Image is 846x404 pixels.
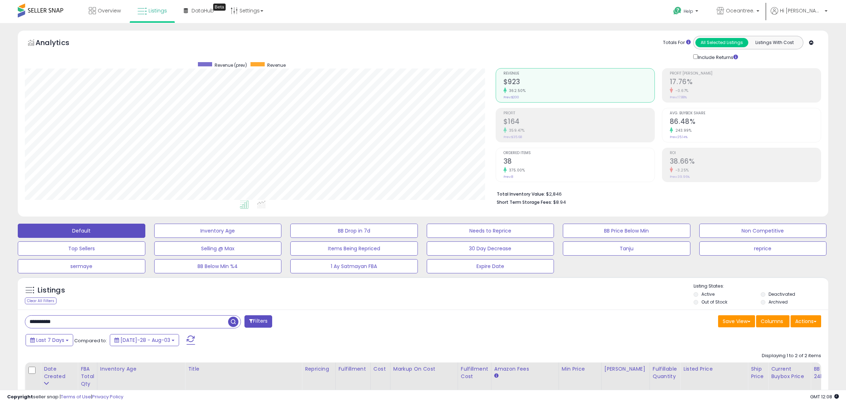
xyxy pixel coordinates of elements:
[683,365,745,373] div: Listed Price
[761,318,783,325] span: Columns
[663,39,691,46] div: Totals For
[61,393,91,400] a: Terms of Use
[92,393,123,400] a: Privacy Policy
[653,365,677,380] div: Fulfillable Quantity
[154,224,282,238] button: Inventory Age
[670,175,690,179] small: Prev: 39.96%
[670,157,821,167] h2: 38.66%
[373,365,387,373] div: Cost
[503,72,654,76] span: Revenue
[726,7,754,14] span: Oceantree.
[673,88,689,93] small: -0.67%
[756,315,790,327] button: Columns
[673,168,689,173] small: -3.25%
[7,394,123,400] div: seller snap | |
[670,111,821,115] span: Avg. Buybox Share
[427,241,554,256] button: 30 Day Decrease
[791,315,821,327] button: Actions
[18,241,145,256] button: Top Sellers
[670,151,821,155] span: ROI
[339,365,367,373] div: Fulfillment
[563,241,690,256] button: Tanju
[44,365,75,380] div: Date Created
[18,259,145,273] button: sermaye
[100,365,182,373] div: Inventory Age
[503,157,654,167] h2: 38
[213,4,226,11] div: Tooltip anchor
[188,365,299,373] div: Title
[563,224,690,238] button: BB Price Below Min
[673,6,682,15] i: Get Help
[699,241,827,256] button: reprice
[192,7,214,14] span: DataHub
[751,365,765,380] div: Ship Price
[810,393,839,400] span: 2025-08-12 12:08 GMT
[26,334,73,346] button: Last 7 Days
[98,7,121,14] span: Overview
[461,365,488,380] div: Fulfillment Cost
[695,38,748,47] button: All Selected Listings
[81,365,94,388] div: FBA Total Qty
[38,285,65,295] h5: Listings
[497,189,816,198] li: $2,846
[154,259,282,273] button: BB Below Min %4
[780,7,823,14] span: Hi [PERSON_NAME]
[771,365,808,380] div: Current Buybox Price
[694,283,828,290] p: Listing States:
[503,175,513,179] small: Prev: 8
[393,365,455,373] div: Markup on Cost
[670,135,688,139] small: Prev: 25.14%
[701,291,715,297] label: Active
[562,365,598,373] div: Min Price
[771,7,828,23] a: Hi [PERSON_NAME]
[267,62,286,68] span: Revenue
[120,337,170,344] span: [DATE]-28 - Aug-03
[503,151,654,155] span: Ordered Items
[427,259,554,273] button: Expire Date
[497,191,545,197] b: Total Inventory Value:
[507,88,526,93] small: 362.50%
[290,224,418,238] button: BB Drop in 7d
[670,78,821,87] h2: 17.76%
[494,365,556,373] div: Amazon Fees
[497,199,552,205] b: Short Term Storage Fees:
[688,53,747,61] div: Include Returns
[390,362,458,391] th: The percentage added to the cost of goods (COGS) that forms the calculator for Min & Max prices.
[503,135,522,139] small: Prev: $35.68
[503,95,519,99] small: Prev: $200
[668,1,705,23] a: Help
[244,315,272,328] button: Filters
[36,337,64,344] span: Last 7 Days
[503,118,654,127] h2: $164
[701,299,727,305] label: Out of Stock
[427,224,554,238] button: Needs to Reprice
[748,38,801,47] button: Listings With Cost
[699,224,827,238] button: Non Competitive
[25,297,56,304] div: Clear All Filters
[110,334,179,346] button: [DATE]-28 - Aug-03
[670,95,687,99] small: Prev: 17.88%
[215,62,247,68] span: Revenue (prev)
[290,259,418,273] button: 1 Ay Satmayan FBA
[604,365,647,373] div: [PERSON_NAME]
[154,241,282,256] button: Selling @ Max
[769,299,788,305] label: Archived
[718,315,755,327] button: Save View
[762,353,821,359] div: Displaying 1 to 2 of 2 items
[670,72,821,76] span: Profit [PERSON_NAME]
[684,8,693,14] span: Help
[503,78,654,87] h2: $923
[74,337,107,344] span: Compared to:
[36,38,83,49] h5: Analytics
[18,224,145,238] button: Default
[769,291,795,297] label: Deactivated
[507,128,525,133] small: 359.47%
[305,365,332,373] div: Repricing
[670,118,821,127] h2: 86.48%
[814,365,840,380] div: BB Share 24h.
[507,168,525,173] small: 375.00%
[149,7,167,14] span: Listings
[494,373,499,379] small: Amazon Fees.
[7,393,33,400] strong: Copyright
[553,199,566,206] span: $8.94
